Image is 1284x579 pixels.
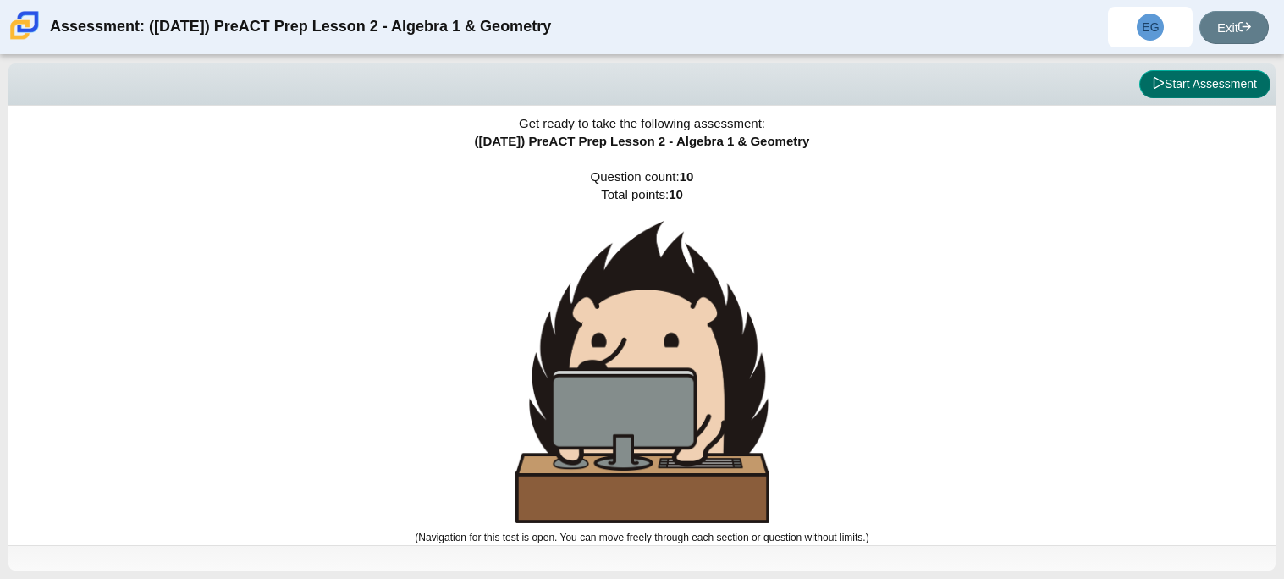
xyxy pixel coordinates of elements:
[519,116,765,130] span: Get ready to take the following assessment:
[50,7,551,47] div: Assessment: ([DATE]) PreACT Prep Lesson 2 - Algebra 1 & Geometry
[415,169,868,543] span: Question count: Total points:
[475,134,810,148] span: ([DATE]) PreACT Prep Lesson 2 - Algebra 1 & Geometry
[1142,21,1159,33] span: EG
[669,187,683,201] b: 10
[7,8,42,43] img: Carmen School of Science & Technology
[680,169,694,184] b: 10
[1199,11,1269,44] a: Exit
[1139,70,1270,99] button: Start Assessment
[415,532,868,543] small: (Navigation for this test is open. You can move freely through each section or question without l...
[7,31,42,46] a: Carmen School of Science & Technology
[515,221,769,523] img: hedgehog-behind-computer-large.png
